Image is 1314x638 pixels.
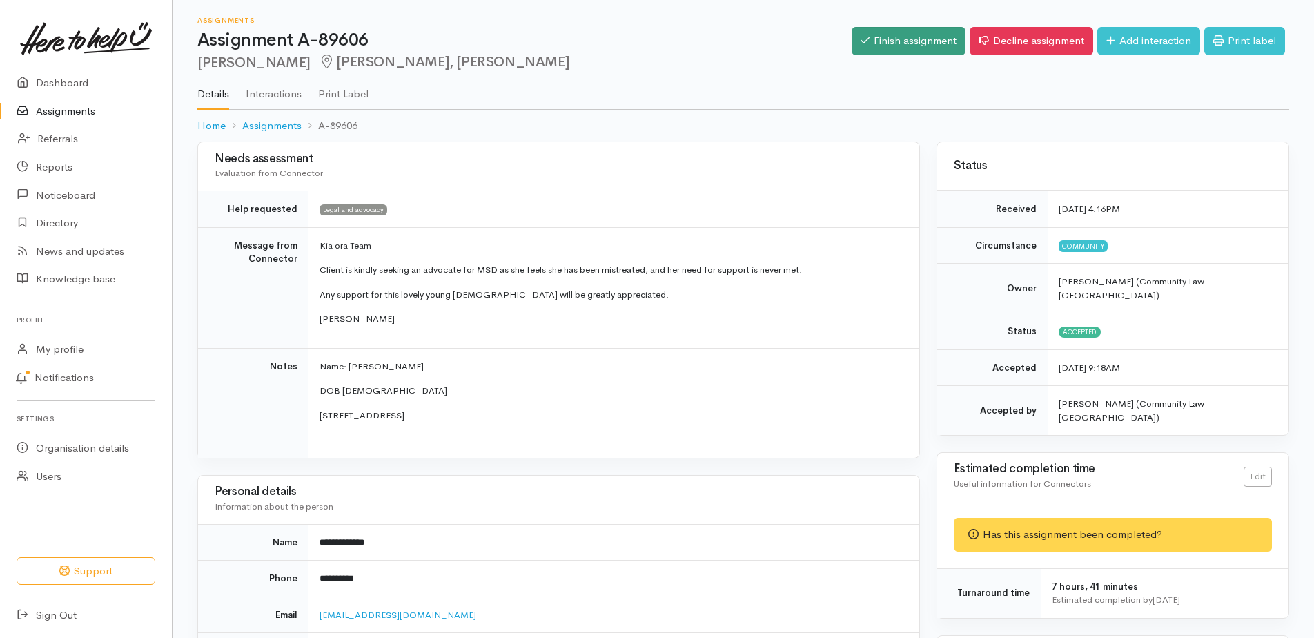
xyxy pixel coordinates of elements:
[242,118,302,134] a: Assignments
[1153,594,1180,606] time: [DATE]
[17,557,155,586] button: Support
[1052,593,1272,607] div: Estimated completion by
[320,609,476,621] a: [EMAIL_ADDRESS][DOMAIN_NAME]
[197,110,1289,142] nav: breadcrumb
[197,118,226,134] a: Home
[198,524,308,561] td: Name
[198,561,308,597] td: Phone
[197,70,229,110] a: Details
[17,409,155,428] h6: Settings
[852,27,965,55] a: Finish assignment
[1244,467,1272,487] a: Edit
[1059,362,1120,374] time: [DATE] 9:18AM
[198,597,308,633] td: Email
[320,409,903,423] p: [STREET_ADDRESS]
[1052,581,1138,592] span: 7 hours, 41 minutes
[1048,386,1288,436] td: [PERSON_NAME] (Community Law [GEOGRAPHIC_DATA])
[1204,27,1285,55] a: Print label
[1059,327,1101,338] span: Accepted
[937,349,1048,386] td: Accepted
[320,384,903,398] p: DOB [DEMOGRAPHIC_DATA]
[197,30,852,50] h1: Assignment A-89606
[320,263,903,277] p: Client is kindly seeking an advocate for MSD as she feels she has been mistreated, and her need f...
[198,227,308,348] td: Message from Connector
[1097,27,1200,55] a: Add interaction
[970,27,1093,55] a: Decline assignment
[937,264,1048,313] td: Owner
[954,159,1272,173] h3: Status
[320,312,903,326] p: [PERSON_NAME]
[318,70,369,108] a: Print Label
[937,313,1048,350] td: Status
[198,348,308,458] td: Notes
[320,288,903,302] p: Any support for this lovely young [DEMOGRAPHIC_DATA] will be greatly appreciated.
[937,227,1048,264] td: Circumstance
[1059,203,1120,215] time: [DATE] 4:16PM
[246,70,302,108] a: Interactions
[937,386,1048,436] td: Accepted by
[1059,275,1204,301] span: [PERSON_NAME] (Community Law [GEOGRAPHIC_DATA])
[215,167,323,179] span: Evaluation from Connector
[937,191,1048,228] td: Received
[197,17,852,24] h6: Assignments
[1059,240,1108,251] span: Community
[954,478,1091,490] span: Useful information for Connectors
[215,485,903,499] h3: Personal details
[954,518,1272,552] div: Has this assignment been completed?
[302,118,357,134] li: A-89606
[198,191,308,228] td: Help requested
[320,360,903,374] p: Name: [PERSON_NAME]
[197,55,852,70] h2: [PERSON_NAME]
[320,239,903,253] p: Kia ora Team
[319,53,569,70] span: [PERSON_NAME], [PERSON_NAME]
[17,311,155,329] h6: Profile
[320,204,387,215] span: Legal and advocacy
[954,463,1244,476] h3: Estimated completion time
[215,153,903,166] h3: Needs assessment
[937,568,1041,618] td: Turnaround time
[215,501,333,512] span: Information about the person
